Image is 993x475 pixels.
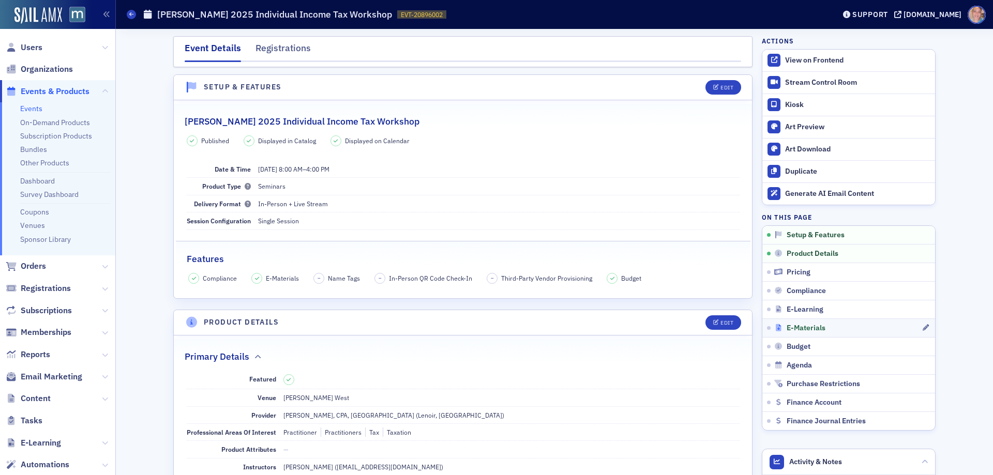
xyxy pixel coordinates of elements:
a: Coupons [20,207,49,217]
a: Registrations [6,283,71,294]
span: Email Marketing [21,371,82,382]
a: Other Products [20,158,69,167]
span: Single Session [258,217,299,225]
button: Generate AI Email Content [762,182,935,205]
a: Users [6,42,42,53]
div: Tax [365,427,379,437]
a: Art Preview [762,116,935,138]
span: Finance Account [787,398,841,407]
span: Date & Time [215,165,251,173]
span: In-Person + Live Stream [258,200,328,208]
span: [PERSON_NAME] West [283,393,349,402]
a: Bundles [20,145,47,154]
span: Orders [21,261,46,272]
span: Budget [621,273,641,283]
span: Registrations [21,283,71,294]
a: Memberships [6,327,71,338]
time: 4:00 PM [306,165,329,173]
div: [PERSON_NAME] ([EMAIL_ADDRESS][DOMAIN_NAME]) [283,462,443,471]
a: Organizations [6,64,73,75]
span: – [491,274,494,282]
a: Events & Products [6,86,89,97]
a: Subscription Products [20,131,92,141]
span: Instructors [243,463,276,471]
span: E-Materials [266,273,299,283]
a: View Homepage [62,7,85,24]
span: Subscriptions [21,305,72,316]
a: SailAMX [14,7,62,24]
button: [DOMAIN_NAME] [894,11,965,18]
div: Event Details [185,41,241,62]
div: Edit [720,320,733,326]
a: Dashboard [20,176,55,186]
span: E-Materials [787,324,825,333]
div: Taxation [383,427,411,437]
span: Delivery Format [194,200,251,208]
img: SailAMX [69,7,85,23]
span: Product Attributes [221,445,276,453]
time: 8:00 AM [279,165,303,173]
span: Session Configuration [187,217,251,225]
span: Activity & Notes [789,456,842,467]
h2: Features [187,252,224,266]
span: Third-Party Vendor Provisioning [501,273,592,283]
a: Reports [6,349,50,360]
div: Registrations [255,41,311,60]
div: Practitioner [283,427,317,437]
span: Featured [249,375,276,383]
h2: [PERSON_NAME] 2025 Individual Income Tax Workshop [185,115,419,128]
span: E-Learning [21,437,61,449]
span: – [379,274,382,282]
span: Events & Products [21,86,89,97]
span: Content [21,393,51,404]
div: Generate AI Email Content [785,189,930,198]
span: Reports [21,349,50,360]
span: Purchase Restrictions [787,379,860,389]
h2: Primary Details [185,350,249,363]
h1: [PERSON_NAME] 2025 Individual Income Tax Workshop [157,8,392,21]
span: – [258,165,329,173]
div: Practitioners [321,427,362,437]
a: Survey Dashboard [20,190,79,199]
span: Product Details [787,249,838,258]
span: Agenda [787,361,812,370]
span: Compliance [203,273,237,283]
span: Finance Journal Entries [787,417,866,426]
span: [PERSON_NAME], CPA, [GEOGRAPHIC_DATA] (Lenoir, [GEOGRAPHIC_DATA]) [283,411,504,419]
span: Organizations [21,64,73,75]
span: Seminars [258,182,285,190]
a: Subscriptions [6,305,72,316]
span: Compliance [787,286,826,296]
div: Art Preview [785,122,930,132]
a: Venues [20,221,45,230]
h4: Product Details [204,317,279,328]
span: Budget [787,342,810,351]
button: Duplicate [762,160,935,182]
div: Edit [720,85,733,90]
span: Tasks [21,415,42,426]
span: Provider [251,411,276,419]
a: View on Frontend [762,50,935,71]
span: Automations [21,459,69,470]
button: Edit [705,315,741,330]
div: Kiosk [785,100,930,110]
div: Duplicate [785,167,930,176]
span: Pricing [787,268,810,277]
span: Professional Areas Of Interest [187,428,276,436]
span: Name Tags [328,273,360,283]
a: Kiosk [762,94,935,116]
h4: On this page [762,212,936,222]
a: Automations [6,459,69,470]
span: Displayed in Catalog [258,136,316,145]
a: Events [20,104,42,113]
h4: Setup & Features [204,82,281,93]
span: Venue [258,393,276,402]
div: [DOMAIN_NAME] [904,10,961,19]
span: [DATE] [258,165,277,173]
a: Art Download [762,138,935,160]
span: – [318,274,321,282]
span: — [283,445,289,453]
div: Art Download [785,145,930,154]
button: Edit [705,80,741,95]
span: E-Learning [787,305,823,314]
